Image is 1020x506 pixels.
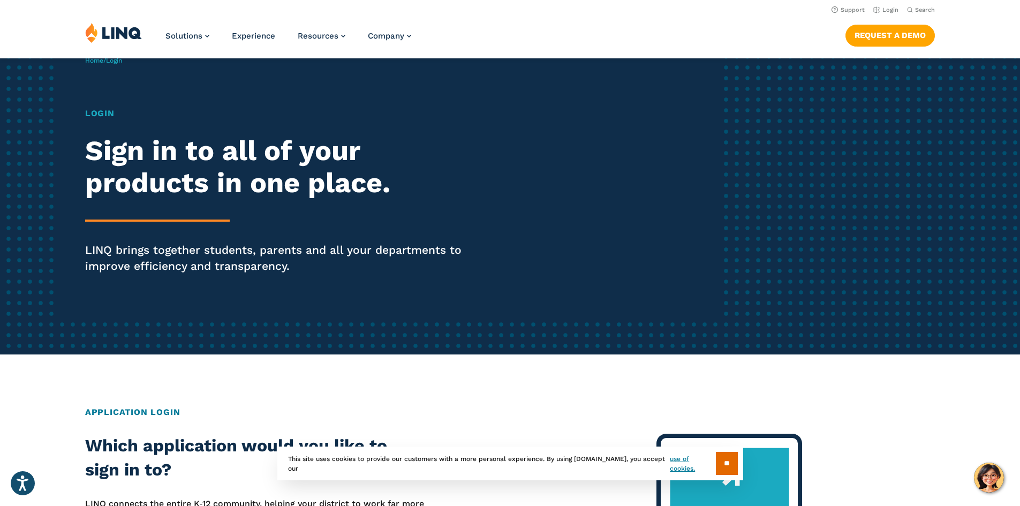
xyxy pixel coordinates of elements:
a: Resources [298,31,345,41]
a: Login [873,6,898,13]
a: Home [85,57,103,64]
a: Support [832,6,865,13]
a: use of cookies. [670,454,715,473]
span: Company [368,31,404,41]
nav: Primary Navigation [165,22,411,58]
button: Open Search Bar [907,6,935,14]
h2: Application Login [85,406,935,419]
span: Resources [298,31,338,41]
span: / [85,57,122,64]
span: Solutions [165,31,202,41]
span: Login [106,57,122,64]
nav: Button Navigation [845,22,935,46]
a: Company [368,31,411,41]
img: LINQ | K‑12 Software [85,22,142,43]
a: Request a Demo [845,25,935,46]
p: LINQ brings together students, parents and all your departments to improve efficiency and transpa... [85,242,478,274]
h2: Sign in to all of your products in one place. [85,135,478,199]
span: Search [915,6,935,13]
h1: Login [85,107,478,120]
div: This site uses cookies to provide our customers with a more personal experience. By using [DOMAIN... [277,447,743,480]
h2: Which application would you like to sign in to? [85,434,425,482]
a: Experience [232,31,275,41]
a: Solutions [165,31,209,41]
button: Hello, have a question? Let’s chat. [974,463,1004,493]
